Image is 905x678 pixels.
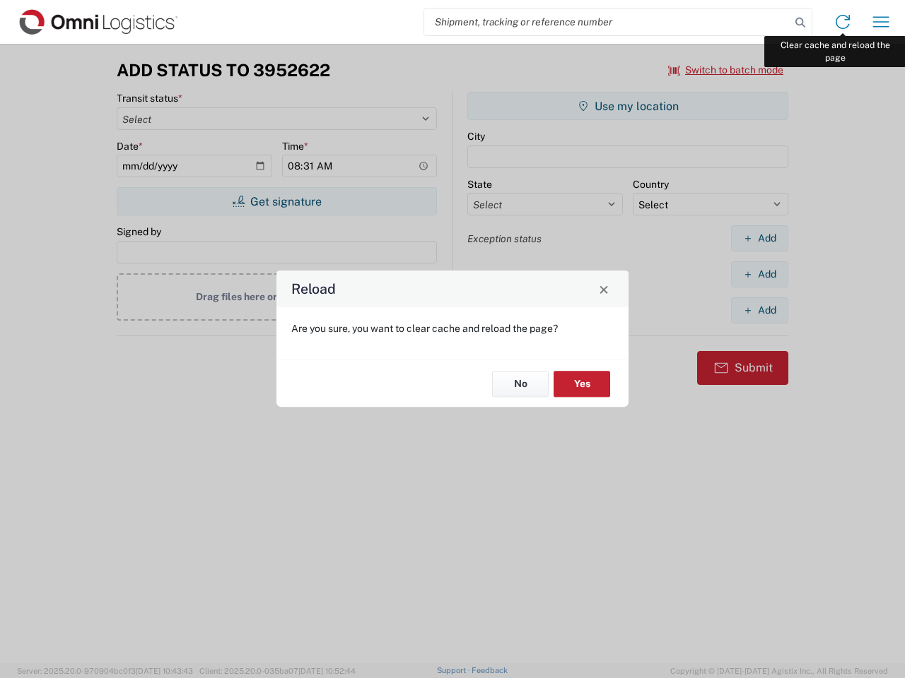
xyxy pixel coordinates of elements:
button: Close [594,279,614,299]
input: Shipment, tracking or reference number [424,8,790,35]
p: Are you sure, you want to clear cache and reload the page? [291,322,614,335]
h4: Reload [291,279,336,299]
button: Yes [554,371,610,397]
button: No [492,371,549,397]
